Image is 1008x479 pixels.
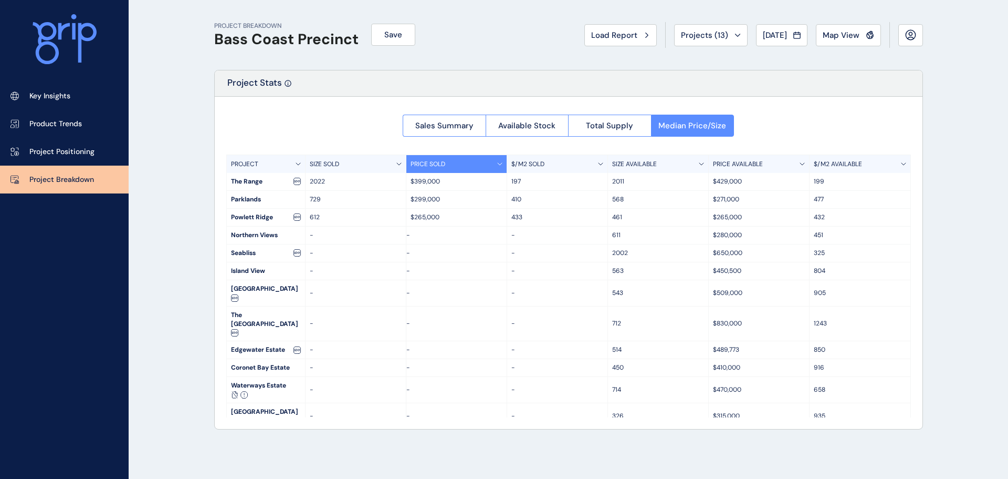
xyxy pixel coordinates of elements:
p: 461 [612,213,704,222]
p: 714 [612,385,704,394]
p: 1243 [814,319,906,328]
p: - [310,249,402,258]
p: $470,000 [713,385,805,394]
p: - [406,385,507,394]
p: - [310,267,402,276]
button: Map View [816,24,881,46]
p: 611 [612,231,704,240]
p: - [310,412,402,421]
span: Median Price/Size [658,120,726,131]
p: 326 [612,412,704,421]
button: Save [371,24,415,46]
p: $410,000 [713,363,805,372]
p: - [511,412,603,421]
button: [DATE] [756,24,807,46]
div: Parklands [227,191,305,208]
p: 804 [814,267,906,276]
p: - [406,345,507,354]
p: $650,000 [713,249,805,258]
div: Island View [227,262,305,280]
p: 197 [511,177,603,186]
p: PRICE SOLD [411,160,445,169]
p: 658 [814,385,906,394]
p: $489,773 [713,345,805,354]
span: Projects ( 13 ) [681,30,728,40]
p: 514 [612,345,704,354]
p: 2022 [310,177,402,186]
p: 2002 [612,249,704,258]
p: $450,500 [713,267,805,276]
p: $271,000 [713,195,805,204]
p: 450 [612,363,704,372]
span: [DATE] [763,30,787,40]
div: Coronet Bay Estate [227,359,305,376]
button: Load Report [584,24,657,46]
p: Project Stats [227,77,282,96]
p: - [511,385,603,394]
p: 850 [814,345,906,354]
p: PRICE AVAILABLE [713,160,763,169]
p: 325 [814,249,906,258]
button: Total Supply [568,115,651,137]
button: Sales Summary [403,115,486,137]
p: 935 [814,412,906,421]
p: $280,000 [713,231,805,240]
p: 477 [814,195,906,204]
p: 563 [612,267,704,276]
div: The Range [227,173,305,190]
div: [GEOGRAPHIC_DATA] [227,403,305,429]
div: Waterways Estate [227,377,305,403]
p: - [310,231,402,240]
p: $830,000 [713,319,805,328]
button: Median Price/Size [651,115,734,137]
p: SIZE SOLD [310,160,339,169]
div: Edgewater Estate [227,341,305,359]
p: Project Positioning [29,147,94,157]
p: - [406,363,507,372]
span: Sales Summary [415,120,474,131]
p: 905 [814,289,906,298]
p: 410 [511,195,603,204]
p: Key Insights [29,91,70,101]
p: $265,000 [713,213,805,222]
span: Available Stock [498,120,555,131]
p: 543 [612,289,704,298]
p: $509,000 [713,289,805,298]
p: PROJECT [231,160,258,169]
span: Load Report [591,30,637,40]
p: $/M2 SOLD [511,160,544,169]
p: - [406,319,507,328]
p: $399,000 [411,177,502,186]
p: - [511,267,603,276]
p: 612 [310,213,402,222]
h1: Bass Coast Precinct [214,30,359,48]
p: - [511,249,603,258]
p: - [310,385,402,394]
div: Northern Views [227,227,305,244]
div: Powlett Ridge [227,209,305,226]
p: - [511,345,603,354]
p: - [406,267,507,276]
p: $265,000 [411,213,502,222]
p: 2011 [612,177,704,186]
p: SIZE AVAILABLE [612,160,657,169]
p: $/M2 AVAILABLE [814,160,862,169]
p: - [406,231,507,240]
button: Available Stock [486,115,569,137]
p: $299,000 [411,195,502,204]
button: Projects (13) [674,24,748,46]
p: 916 [814,363,906,372]
p: - [310,363,402,372]
p: 433 [511,213,603,222]
p: 432 [814,213,906,222]
span: Save [384,29,402,40]
div: [GEOGRAPHIC_DATA] [227,280,305,306]
span: Map View [823,30,859,40]
p: $429,000 [713,177,805,186]
p: 568 [612,195,704,204]
p: - [511,289,603,298]
p: 199 [814,177,906,186]
p: 451 [814,231,906,240]
p: - [511,231,603,240]
div: Seabliss [227,244,305,262]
